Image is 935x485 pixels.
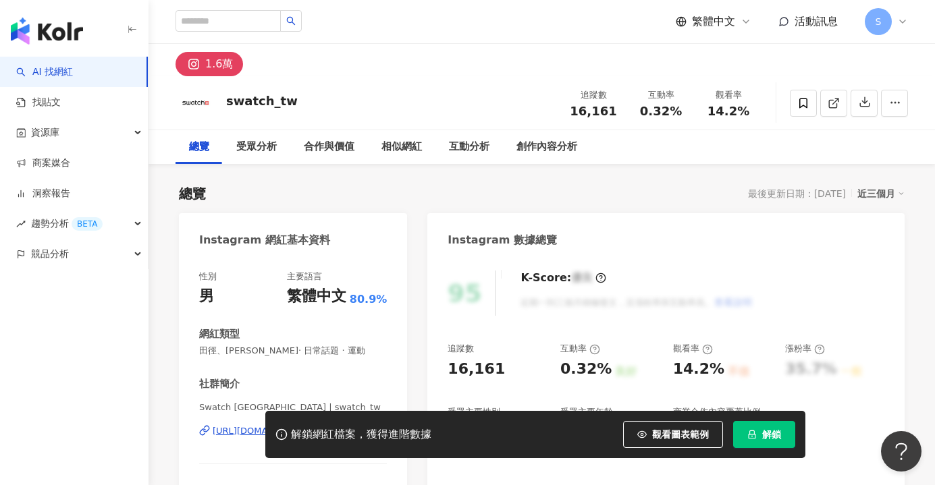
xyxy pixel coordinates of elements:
[16,156,70,170] a: 商案媒合
[226,92,298,109] div: swatch_tw
[199,270,217,283] div: 性別
[673,406,761,418] div: 商業合作內容覆蓋比例
[560,359,612,380] div: 0.32%
[199,345,387,357] span: 田徑、[PERSON_NAME]· 日常話題 · 運動
[16,187,70,200] a: 洞察報告
[568,88,619,102] div: 追蹤數
[448,359,505,380] div: 16,161
[448,343,474,355] div: 追蹤數
[199,327,240,341] div: 網紅類型
[560,343,600,355] div: 互動率
[640,105,682,118] span: 0.32%
[673,343,713,355] div: 觀看率
[236,139,277,155] div: 受眾分析
[570,104,616,118] span: 16,161
[707,105,749,118] span: 14.2%
[16,96,61,109] a: 找貼文
[31,239,69,269] span: 競品分析
[381,139,422,155] div: 相似網紅
[291,428,431,442] div: 解鎖網紅檔案，獲得進階數據
[747,430,757,439] span: lock
[703,88,754,102] div: 觀看率
[692,14,735,29] span: 繁體中文
[176,52,243,76] button: 1.6萬
[857,185,905,202] div: 近三個月
[11,18,83,45] img: logo
[199,233,330,248] div: Instagram 網紅基本資料
[287,286,346,307] div: 繁體中文
[199,377,240,391] div: 社群簡介
[516,139,577,155] div: 創作內容分析
[795,15,838,28] span: 活動訊息
[16,219,26,229] span: rise
[205,55,233,74] div: 1.6萬
[199,401,387,413] span: Swatch [GEOGRAPHIC_DATA] | swatch_tw
[350,292,388,307] span: 80.9%
[748,188,846,199] div: 最後更新日期：[DATE]
[179,184,206,203] div: 總覽
[449,139,489,155] div: 互動分析
[286,16,296,26] span: search
[762,429,781,440] span: 解鎖
[448,406,500,418] div: 受眾主要性別
[673,359,724,380] div: 14.2%
[785,343,825,355] div: 漲粉率
[31,208,103,239] span: 趨勢分析
[733,421,795,448] button: 解鎖
[876,14,882,29] span: S
[176,83,216,123] img: KOL Avatar
[72,217,103,231] div: BETA
[199,286,214,307] div: 男
[287,270,322,283] div: 主要語言
[189,139,209,155] div: 總覽
[16,65,73,79] a: searchAI 找網紅
[31,117,59,148] span: 資源庫
[652,429,709,440] span: 觀看圖表範例
[448,233,557,248] div: Instagram 數據總覽
[560,406,613,418] div: 受眾主要年齡
[623,421,723,448] button: 觀看圖表範例
[635,88,687,102] div: 互動率
[520,270,606,285] div: K-Score :
[304,139,354,155] div: 合作與價值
